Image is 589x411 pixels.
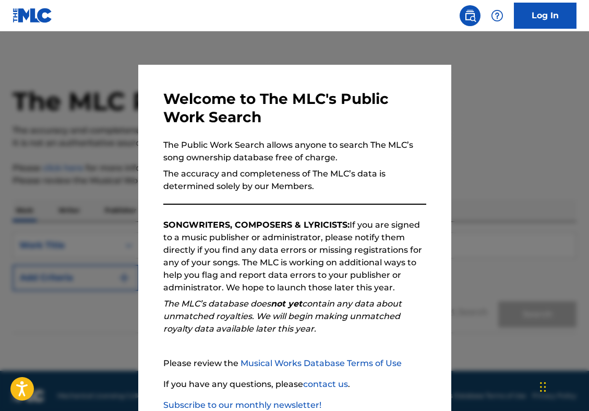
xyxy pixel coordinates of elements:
img: MLC Logo [13,8,53,23]
a: Musical Works Database Terms of Use [241,358,402,368]
p: The accuracy and completeness of The MLC’s data is determined solely by our Members. [163,168,426,193]
img: help [491,9,503,22]
div: Help [487,5,508,26]
img: search [464,9,476,22]
strong: SONGWRITERS, COMPOSERS & LYRICISTS: [163,220,350,230]
a: Public Search [460,5,480,26]
p: If you are signed to a music publisher or administrator, please notify them directly if you find ... [163,219,426,294]
em: The MLC’s database does contain any data about unmatched royalties. We will begin making unmatche... [163,299,402,334]
a: contact us [303,379,348,389]
strong: not yet [271,299,302,309]
h3: Welcome to The MLC's Public Work Search [163,90,426,126]
p: Please review the [163,357,426,370]
iframe: Chat Widget [537,361,589,411]
p: The Public Work Search allows anyone to search The MLC’s song ownership database free of charge. [163,139,426,164]
p: If you have any questions, please . [163,378,426,391]
a: Subscribe to our monthly newsletter! [163,400,321,410]
a: Log In [514,3,576,29]
div: Drag [540,371,546,403]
